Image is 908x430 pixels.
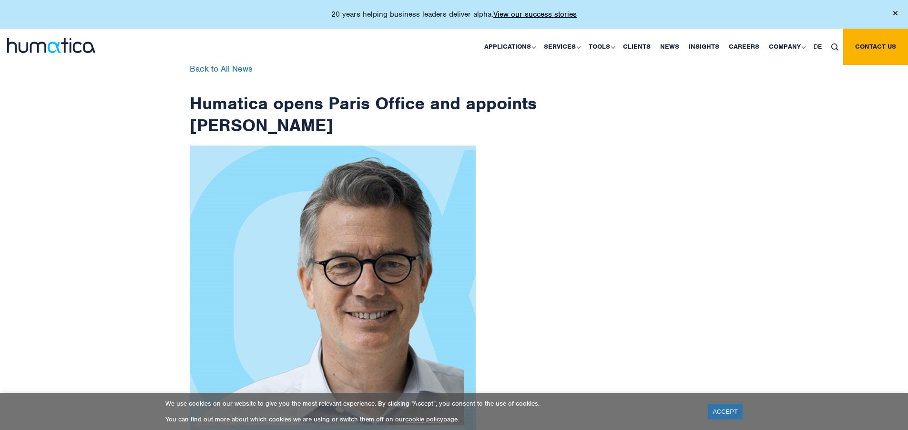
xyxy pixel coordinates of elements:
a: Contact us [843,29,908,65]
a: Services [539,29,584,65]
a: Clients [618,29,655,65]
p: 20 years helping business leaders deliver alpha. [331,10,577,19]
a: DE [809,29,826,65]
a: Insights [684,29,724,65]
a: Tools [584,29,618,65]
a: Company [764,29,809,65]
a: Back to All News [190,63,253,74]
img: search_icon [831,43,838,51]
a: Applications [480,29,539,65]
h1: Humatica opens Paris Office and appoints [PERSON_NAME] [190,65,538,136]
a: Careers [724,29,764,65]
span: DE [814,42,822,51]
a: View our success stories [493,10,577,19]
p: You can find out more about which cookies we are using or switch them off on our page. [165,415,696,423]
a: ACCEPT [708,404,743,420]
p: We use cookies on our website to give you the most relevant experience. By clicking “Accept”, you... [165,399,696,408]
img: logo [7,38,95,53]
a: News [655,29,684,65]
a: cookie policy [405,415,443,423]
